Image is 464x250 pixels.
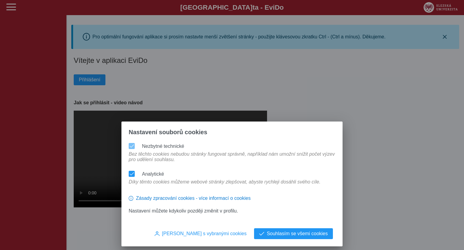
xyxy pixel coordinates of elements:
[129,198,251,203] a: Zásady zpracování cookies - více informací o cookies
[142,144,184,149] label: Nezbytné technické
[136,196,251,201] span: Zásady zpracování cookies - více informací o cookies
[126,179,323,191] div: Díky těmto cookies můžeme webové stránky zlepšovat, abyste rychleji dosáhli svého cíle.
[129,208,335,214] p: Nastavení můžete kdykoliv později změnit v profilu.
[142,171,164,177] label: Analytické
[150,228,252,239] button: [PERSON_NAME] s vybranými cookies
[129,193,251,203] button: Zásady zpracování cookies - více informací o cookies
[162,231,246,236] span: [PERSON_NAME] s vybranými cookies
[267,231,328,236] span: Souhlasím se všemi cookies
[254,228,333,239] button: Souhlasím se všemi cookies
[126,151,338,168] div: Bez těchto cookies nebudou stránky fungovat správně, například nám umožní snížit počet výzev pro ...
[129,129,207,136] span: Nastavení souborů cookies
